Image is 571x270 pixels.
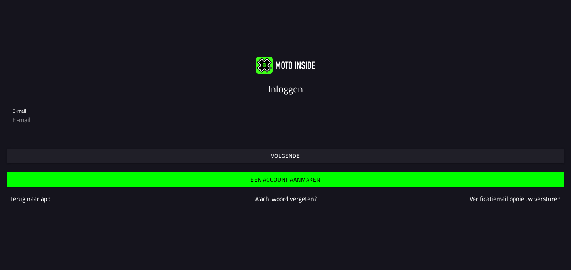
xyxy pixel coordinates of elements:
input: E-mail [13,112,558,128]
a: Verificatiemail opnieuw versturen [469,194,561,203]
a: Wachtwoord vergeten? [254,194,317,203]
ion-text: Volgende [271,153,300,159]
ion-button: Een account aanmaken [7,172,564,187]
ion-text: Inloggen [268,82,303,96]
a: Terug naar app [10,194,50,203]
